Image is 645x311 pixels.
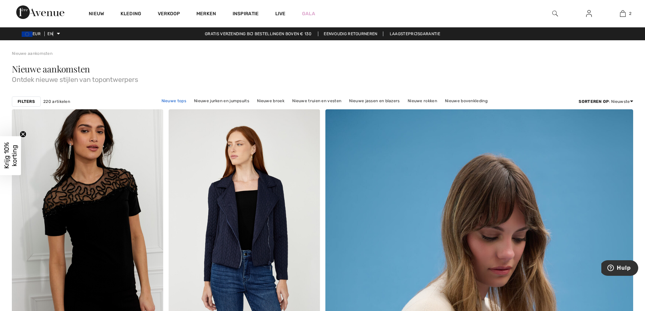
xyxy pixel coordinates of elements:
font: Nieuwe truien en vesten [292,98,341,103]
font: Nieuwe jurken en jumpsuits [194,98,249,103]
font: Eenvoudig retourneren [324,31,377,36]
font: Nieuw [89,11,104,17]
font: Nieuwe bovenkleding [445,98,488,103]
font: Krijg 10% korting [3,142,18,169]
img: Euro [22,31,33,37]
font: Laagsteprijsgarantie [390,31,440,36]
a: Nieuwe broek [254,96,288,105]
font: Nieuwe tops [162,98,186,103]
font: Nieuwe broek [257,98,284,103]
font: Kleding [121,11,142,17]
font: Gala [302,11,315,17]
button: Sluit teaser [20,131,26,137]
a: Nieuwe rokken [404,96,440,105]
font: Filters [18,99,35,104]
a: Nieuw [89,11,104,18]
img: Mijn gegevens [586,9,592,18]
font: EUR [33,31,41,36]
font: : Nieuwste [609,99,630,104]
font: Sorteren op [579,99,609,104]
img: 1ère Avenue [16,5,64,19]
font: Ontdek nieuwe stijlen van topontwerpers [12,75,138,84]
iframe: Open een widget waar u meer informatie kunt vinden [601,260,638,277]
a: 2 [606,9,639,18]
font: Live [275,11,286,17]
img: zoek op de website [552,9,558,18]
a: Gala [302,10,315,17]
a: Nieuwe jassen en blazers [346,96,403,105]
font: Nieuwe rokken [408,98,437,103]
font: Inspiratie [233,11,259,17]
font: Verkoop [158,11,180,17]
font: 220 artikelen [43,99,70,104]
a: Kleding [121,11,142,18]
a: Verkoop [158,11,180,18]
a: Live [275,10,286,17]
a: Nieuwe tops [158,96,190,105]
a: Gratis verzending bij bestellingen boven € 130 [199,31,317,36]
a: Nieuwe bovenkleding [442,96,491,105]
a: Merken [196,11,216,18]
a: Nieuwe jurken en jumpsuits [191,96,253,105]
font: EN [47,31,53,36]
a: Nieuwe truien en vesten [289,96,345,105]
a: Aanmelden [581,9,597,18]
font: Merken [196,11,216,17]
a: Nieuwe aankomsten [12,51,52,56]
a: Eenvoudig retourneren [318,31,383,36]
img: Mijn tas [620,9,626,18]
font: Nieuwe aankomsten [12,63,90,75]
font: 2 [629,11,631,16]
font: Gratis verzending bij bestellingen boven € 130 [205,31,311,36]
a: Laagsteprijsgarantie [384,31,446,36]
font: Nieuwe jassen en blazers [349,98,400,103]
